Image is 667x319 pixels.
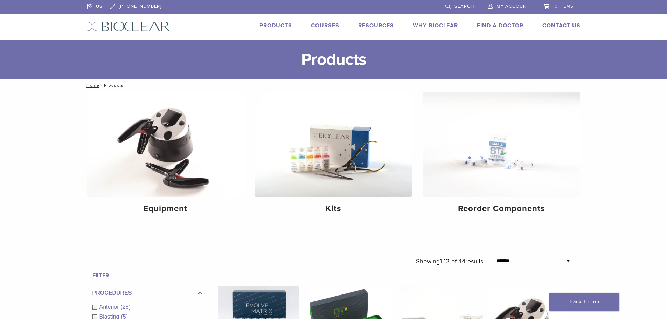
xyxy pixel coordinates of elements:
[454,4,474,9] span: Search
[413,22,458,29] a: Why Bioclear
[260,202,406,215] h4: Kits
[87,92,244,197] img: Equipment
[259,22,292,29] a: Products
[92,289,202,297] label: Procedures
[121,304,131,310] span: (28)
[477,22,523,29] a: Find A Doctor
[255,92,412,197] img: Kits
[92,271,202,280] h4: Filter
[82,79,586,92] nav: Products
[255,92,412,220] a: Kits
[496,4,529,9] span: My Account
[416,254,483,269] p: Showing results
[423,92,580,220] a: Reorder Components
[549,293,619,311] a: Back To Top
[423,92,580,197] img: Reorder Components
[555,4,574,9] span: 0 items
[358,22,394,29] a: Resources
[87,21,170,32] img: Bioclear
[99,304,121,310] span: Anterior
[429,202,574,215] h4: Reorder Components
[84,83,99,88] a: Home
[440,257,465,265] span: 1-12 of 44
[99,84,104,87] span: /
[87,92,244,220] a: Equipment
[93,202,238,215] h4: Equipment
[311,22,339,29] a: Courses
[542,22,581,29] a: Contact Us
